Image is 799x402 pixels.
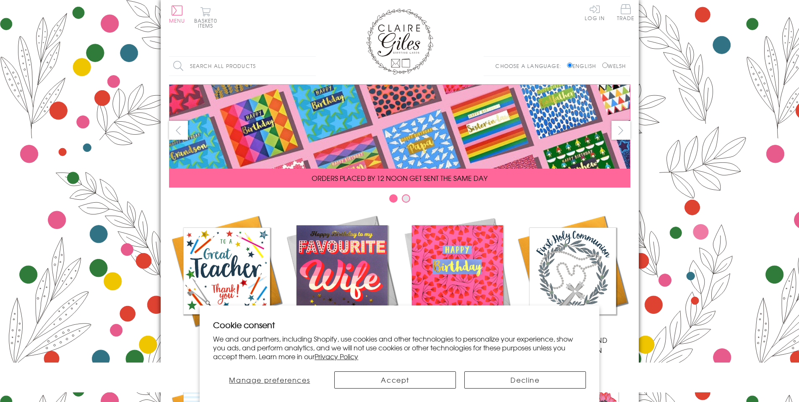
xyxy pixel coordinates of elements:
[400,213,515,345] a: Birthdays
[312,173,487,183] span: ORDERS PLACED BY 12 NOON GET SENT THE SAME DAY
[213,319,586,331] h2: Cookie consent
[169,213,284,345] a: Academic
[612,121,630,140] button: next
[495,62,565,70] p: Choose a language:
[389,194,398,203] button: Carousel Page 1 (Current Slide)
[169,5,185,23] button: Menu
[515,213,630,355] a: Communion and Confirmation
[315,351,358,361] a: Privacy Policy
[169,121,188,140] button: prev
[602,63,608,68] input: Welsh
[284,213,400,345] a: New Releases
[229,375,310,385] span: Manage preferences
[617,4,635,22] a: Trade
[169,17,185,24] span: Menu
[213,334,586,360] p: We and our partners, including Shopify, use cookies and other technologies to personalize your ex...
[602,62,626,70] label: Welsh
[585,4,605,21] a: Log In
[194,7,217,28] button: Basket0 items
[567,63,573,68] input: English
[213,371,326,389] button: Manage preferences
[617,4,635,21] span: Trade
[198,17,217,29] span: 0 items
[366,8,433,75] img: Claire Giles Greetings Cards
[307,57,316,76] input: Search
[464,371,586,389] button: Decline
[567,62,600,70] label: English
[169,194,630,207] div: Carousel Pagination
[169,57,316,76] input: Search all products
[402,194,410,203] button: Carousel Page 2
[334,371,456,389] button: Accept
